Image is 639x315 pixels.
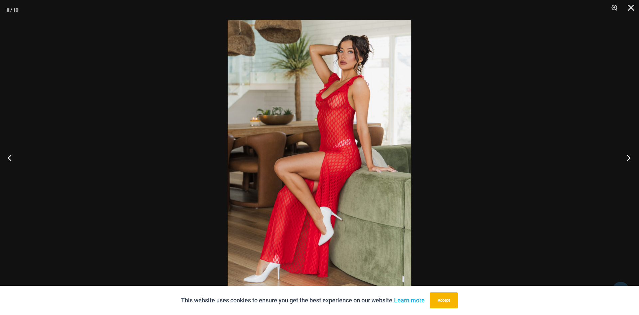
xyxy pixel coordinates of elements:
[7,5,18,15] div: 8 / 10
[430,292,458,308] button: Accept
[614,141,639,174] button: Next
[394,297,425,304] a: Learn more
[228,20,411,295] img: Sometimes Red 587 Dress 08
[181,295,425,305] p: This website uses cookies to ensure you get the best experience on our website.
